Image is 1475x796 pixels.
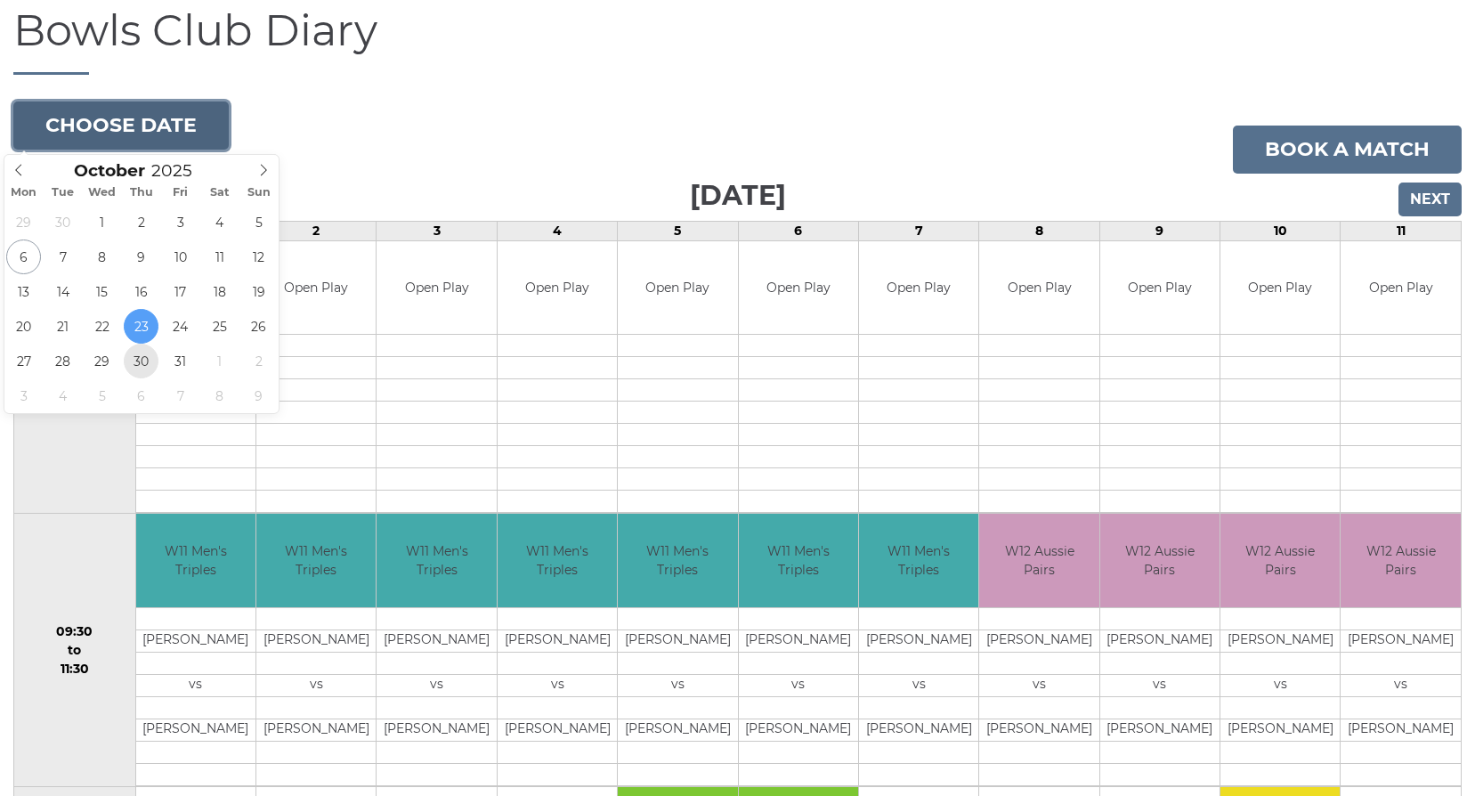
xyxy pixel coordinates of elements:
[1220,221,1341,240] td: 10
[4,187,44,199] span: Mon
[13,7,1462,75] h1: Bowls Club Diary
[618,514,737,607] td: W11 Men's Triples
[979,629,1098,652] td: [PERSON_NAME]
[239,187,279,199] span: Sun
[979,674,1098,696] td: vs
[739,719,858,741] td: [PERSON_NAME]
[618,241,737,335] td: Open Play
[739,241,858,335] td: Open Play
[85,378,119,413] span: November 5, 2025
[85,240,119,274] span: October 8, 2025
[241,309,276,344] span: October 26, 2025
[1341,241,1461,335] td: Open Play
[44,187,83,199] span: Tue
[739,629,858,652] td: [PERSON_NAME]
[45,274,80,309] span: October 14, 2025
[45,309,80,344] span: October 21, 2025
[202,205,237,240] span: October 4, 2025
[256,629,376,652] td: [PERSON_NAME]
[85,344,119,378] span: October 29, 2025
[1220,629,1340,652] td: [PERSON_NAME]
[6,309,41,344] span: October 20, 2025
[45,378,80,413] span: November 4, 2025
[1220,674,1340,696] td: vs
[163,240,198,274] span: October 10, 2025
[979,221,1099,240] td: 8
[85,309,119,344] span: October 22, 2025
[497,221,617,240] td: 4
[498,514,617,607] td: W11 Men's Triples
[6,344,41,378] span: October 27, 2025
[256,241,376,335] td: Open Play
[136,514,255,607] td: W11 Men's Triples
[124,205,158,240] span: October 2, 2025
[6,274,41,309] span: October 13, 2025
[256,719,376,741] td: [PERSON_NAME]
[202,274,237,309] span: October 18, 2025
[1100,719,1220,741] td: [PERSON_NAME]
[45,344,80,378] span: October 28, 2025
[1099,221,1220,240] td: 9
[74,163,145,180] span: Scroll to increment
[979,241,1098,335] td: Open Play
[6,240,41,274] span: October 6, 2025
[1341,629,1461,652] td: [PERSON_NAME]
[377,241,496,335] td: Open Play
[1100,241,1220,335] td: Open Play
[739,514,858,607] td: W11 Men's Triples
[163,344,198,378] span: October 31, 2025
[163,378,198,413] span: November 7, 2025
[6,205,41,240] span: September 29, 2025
[202,240,237,274] span: October 11, 2025
[202,378,237,413] span: November 8, 2025
[256,514,376,607] td: W11 Men's Triples
[136,674,255,696] td: vs
[124,309,158,344] span: October 23, 2025
[1100,629,1220,652] td: [PERSON_NAME]
[124,274,158,309] span: October 16, 2025
[377,221,497,240] td: 3
[1398,183,1462,216] input: Next
[1341,221,1462,240] td: 11
[498,674,617,696] td: vs
[1341,674,1461,696] td: vs
[377,719,496,741] td: [PERSON_NAME]
[1233,126,1462,174] a: Book a match
[83,187,122,199] span: Wed
[1341,514,1461,607] td: W12 Aussie Pairs
[136,719,255,741] td: [PERSON_NAME]
[1100,674,1220,696] td: vs
[122,187,161,199] span: Thu
[859,719,978,741] td: [PERSON_NAME]
[163,309,198,344] span: October 24, 2025
[377,674,496,696] td: vs
[256,221,377,240] td: 2
[498,241,617,335] td: Open Play
[14,514,136,787] td: 09:30 to 11:30
[377,514,496,607] td: W11 Men's Triples
[161,187,200,199] span: Fri
[618,674,737,696] td: vs
[241,378,276,413] span: November 9, 2025
[241,344,276,378] span: November 2, 2025
[859,674,978,696] td: vs
[859,241,978,335] td: Open Play
[256,674,376,696] td: vs
[618,629,737,652] td: [PERSON_NAME]
[202,344,237,378] span: November 1, 2025
[85,205,119,240] span: October 1, 2025
[377,629,496,652] td: [PERSON_NAME]
[859,629,978,652] td: [PERSON_NAME]
[618,719,737,741] td: [PERSON_NAME]
[124,240,158,274] span: October 9, 2025
[241,205,276,240] span: October 5, 2025
[859,514,978,607] td: W11 Men's Triples
[200,187,239,199] span: Sat
[739,674,858,696] td: vs
[618,221,738,240] td: 5
[1220,514,1340,607] td: W12 Aussie Pairs
[241,240,276,274] span: October 12, 2025
[498,719,617,741] td: [PERSON_NAME]
[1341,719,1461,741] td: [PERSON_NAME]
[163,205,198,240] span: October 3, 2025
